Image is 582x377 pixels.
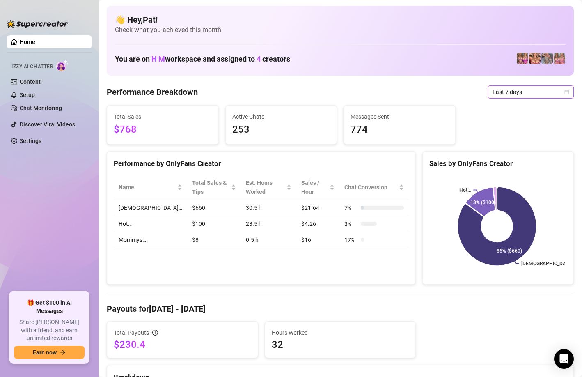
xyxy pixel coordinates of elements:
[115,25,566,34] span: Check what you achieved this month
[114,158,409,169] div: Performance by OnlyFans Creator
[20,78,41,85] a: Content
[344,235,357,244] span: 17 %
[296,232,339,248] td: $16
[14,346,85,359] button: Earn nowarrow-right
[107,303,574,315] h4: Payouts for [DATE] - [DATE]
[344,203,357,212] span: 7 %
[187,232,241,248] td: $8
[20,121,75,128] a: Discover Viral Videos
[241,216,296,232] td: 23.5 h
[351,122,449,138] span: 774
[114,175,187,200] th: Name
[339,175,409,200] th: Chat Conversion
[301,178,328,196] span: Sales / Hour
[151,55,165,63] span: H M
[115,55,290,64] h1: You are on workspace and assigned to creators
[33,349,57,356] span: Earn now
[20,105,62,111] a: Chat Monitoring
[232,122,330,138] span: 253
[114,200,187,216] td: [DEMOGRAPHIC_DATA]…
[232,112,330,121] span: Active Chats
[257,55,261,63] span: 4
[344,219,357,228] span: 3 %
[351,112,449,121] span: Messages Sent
[296,175,339,200] th: Sales / Hour
[60,349,66,355] span: arrow-right
[107,86,198,98] h4: Performance Breakdown
[56,60,69,71] img: AI Chatter
[114,232,187,248] td: Mommys…
[554,349,574,369] div: Open Intercom Messenger
[344,183,397,192] span: Chat Conversion
[493,86,569,98] span: Last 7 days
[14,299,85,315] span: 🎁 Get $100 in AI Messages
[20,92,35,98] a: Setup
[114,112,212,121] span: Total Sales
[114,328,149,337] span: Total Payouts
[114,338,251,351] span: $230.4
[429,158,567,169] div: Sales by OnlyFans Creator
[564,90,569,94] span: calendar
[529,53,541,64] img: pennylondon
[554,53,565,64] img: hotmomsvip
[296,200,339,216] td: $21.64
[246,178,285,196] div: Est. Hours Worked
[187,200,241,216] td: $660
[192,178,229,196] span: Total Sales & Tips
[119,183,176,192] span: Name
[115,14,566,25] h4: 👋 Hey, Pat !
[152,330,158,336] span: info-circle
[20,138,41,144] a: Settings
[517,53,528,64] img: hotmomlove
[14,318,85,343] span: Share [PERSON_NAME] with a friend, and earn unlimited rewards
[7,20,68,28] img: logo-BBDzfeDw.svg
[460,187,471,193] text: Hot…
[272,328,409,337] span: Hours Worked
[187,216,241,232] td: $100
[241,200,296,216] td: 30.5 h
[114,122,212,138] span: $768
[521,261,576,267] text: [DEMOGRAPHIC_DATA]…
[20,39,35,45] a: Home
[296,216,339,232] td: $4.26
[272,338,409,351] span: 32
[241,232,296,248] td: 0.5 h
[114,216,187,232] td: Hot…
[187,175,241,200] th: Total Sales & Tips
[11,63,53,71] span: Izzy AI Chatter
[541,53,553,64] img: pennylondonvip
